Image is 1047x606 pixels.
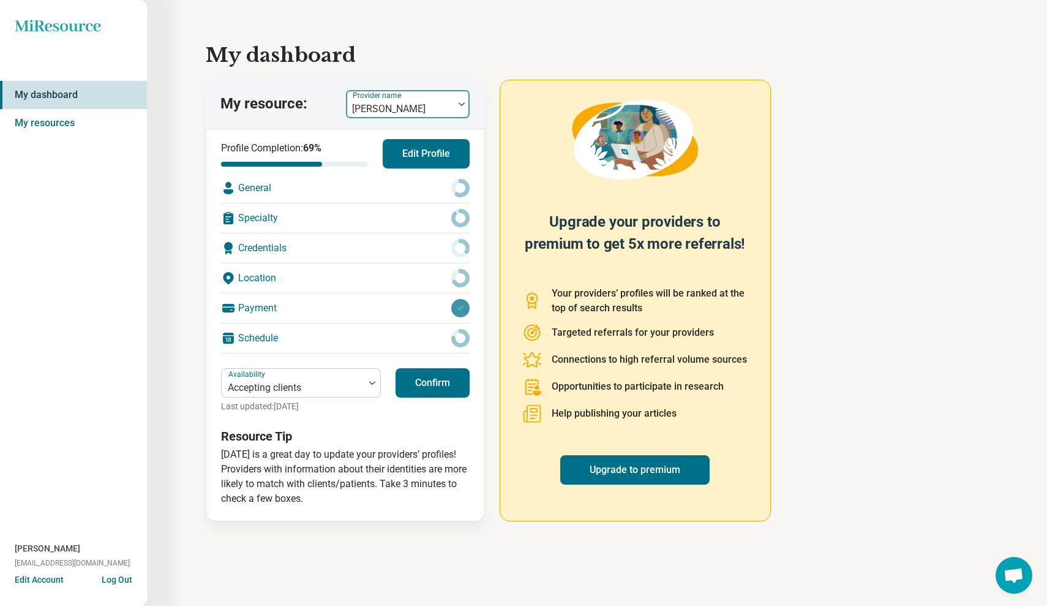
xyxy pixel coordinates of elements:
[552,352,747,367] p: Connections to high referral volume sources
[552,379,724,394] p: Opportunities to participate in research
[228,370,268,379] label: Availability
[221,400,381,413] p: Last updated: [DATE]
[221,173,470,203] div: General
[522,211,748,271] h2: Upgrade your providers to premium to get 5x more referrals!
[221,294,470,323] div: Payment
[221,324,470,353] div: Schedule
[206,40,988,70] h1: My dashboard
[383,139,470,169] button: Edit Profile
[552,406,677,421] p: Help publishing your articles
[396,368,470,398] button: Confirm
[15,558,130,569] span: [EMAIL_ADDRESS][DOMAIN_NAME]
[15,542,80,555] span: [PERSON_NAME]
[552,286,748,316] p: Your providers’ profiles will be ranked at the top of search results
[15,574,64,586] button: Edit Account
[221,141,368,167] div: Profile Completion:
[221,428,470,445] h3: Resource Tip
[560,455,710,485] a: Upgrade to premium
[102,574,132,583] button: Log Out
[303,142,321,154] span: 69 %
[221,203,470,233] div: Specialty
[552,325,714,340] p: Targeted referrals for your providers
[220,94,307,115] p: My resource:
[221,263,470,293] div: Location
[996,557,1032,594] div: Chat abierto
[221,233,470,263] div: Credentials
[221,447,470,506] p: [DATE] is a great day to update your providers’ profiles! Providers with information about their ...
[353,91,403,100] label: Provider name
